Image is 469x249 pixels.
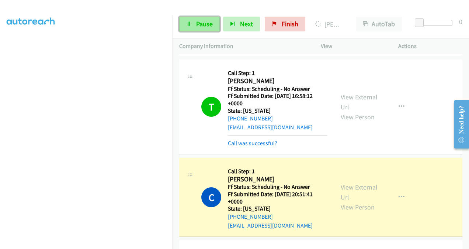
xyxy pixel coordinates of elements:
[341,203,375,211] a: View Person
[356,17,402,31] button: AutoTab
[265,17,305,31] a: Finish
[459,17,462,27] div: 0
[418,20,452,26] div: Delay between calls (in seconds)
[315,19,343,29] p: [PERSON_NAME]
[398,42,462,51] p: Actions
[228,115,273,122] a: [PHONE_NUMBER]
[228,107,327,115] h5: State: [US_STATE]
[228,140,277,147] a: Call was successful?
[179,42,308,51] p: Company Information
[228,77,325,85] h2: [PERSON_NAME]
[228,168,327,175] h5: Call Step: 1
[228,191,327,205] h5: Ff Submitted Date: [DATE] 20:51:41 +0000
[341,183,378,201] a: View External Url
[228,124,313,131] a: [EMAIL_ADDRESS][DOMAIN_NAME]
[341,113,375,121] a: View Person
[282,20,298,28] span: Finish
[196,20,213,28] span: Pause
[201,97,221,117] h1: T
[228,213,273,220] a: [PHONE_NUMBER]
[228,69,327,77] h5: Call Step: 1
[228,222,313,229] a: [EMAIL_ADDRESS][DOMAIN_NAME]
[228,175,325,184] h2: [PERSON_NAME]
[448,95,469,154] iframe: Resource Center
[201,187,221,207] h1: C
[228,85,327,93] h5: Ff Status: Scheduling - No Answer
[321,42,385,51] p: View
[228,92,327,107] h5: Ff Submitted Date: [DATE] 16:58:12 +0000
[341,93,378,111] a: View External Url
[240,20,253,28] span: Next
[228,205,327,212] h5: State: [US_STATE]
[179,17,220,31] a: Pause
[223,17,260,31] button: Next
[228,183,327,191] h5: Ff Status: Scheduling - No Answer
